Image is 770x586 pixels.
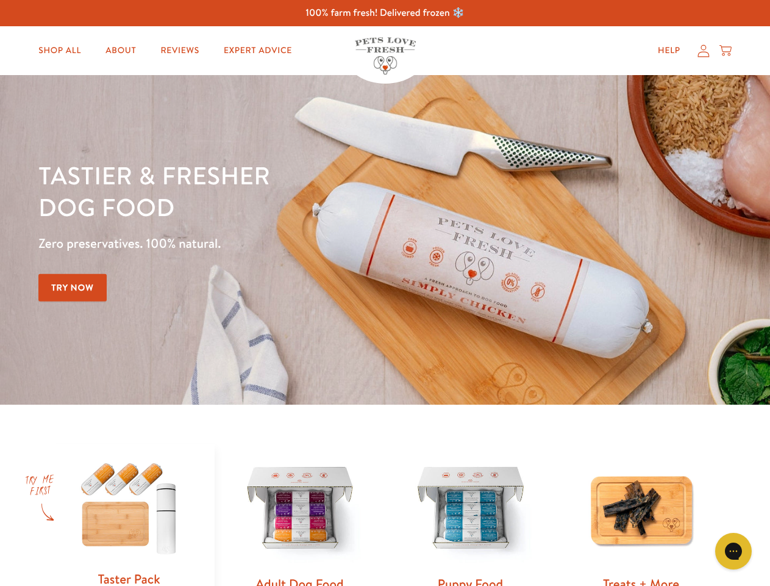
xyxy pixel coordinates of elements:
[38,233,501,255] p: Zero preservatives. 100% natural.
[38,274,107,302] a: Try Now
[29,38,91,63] a: Shop All
[38,159,501,223] h1: Tastier & fresher dog food
[214,38,302,63] a: Expert Advice
[151,38,209,63] a: Reviews
[355,37,416,74] img: Pets Love Fresh
[648,38,690,63] a: Help
[709,529,758,574] iframe: Gorgias live chat messenger
[96,38,146,63] a: About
